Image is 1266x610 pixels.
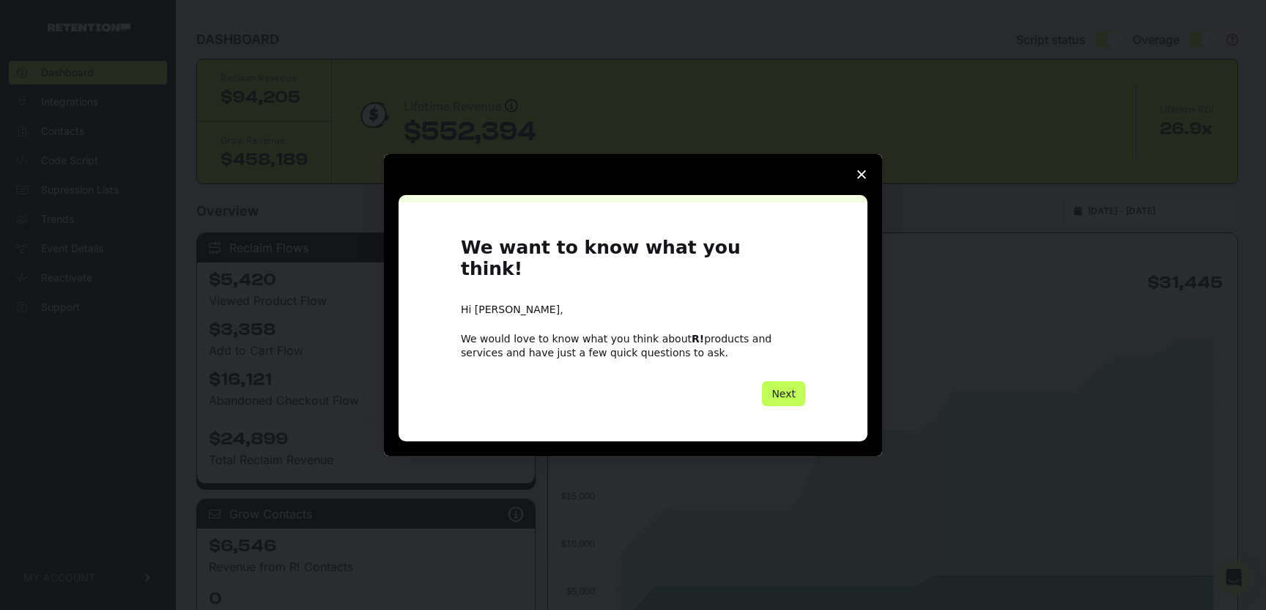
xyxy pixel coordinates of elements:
div: Hi [PERSON_NAME], [461,303,805,317]
h1: We want to know what you think! [461,238,805,288]
div: We would love to know what you think about products and services and have just a few quick questi... [461,332,805,359]
span: Close survey [841,154,882,195]
b: R! [692,333,704,345]
button: Next [762,381,805,406]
